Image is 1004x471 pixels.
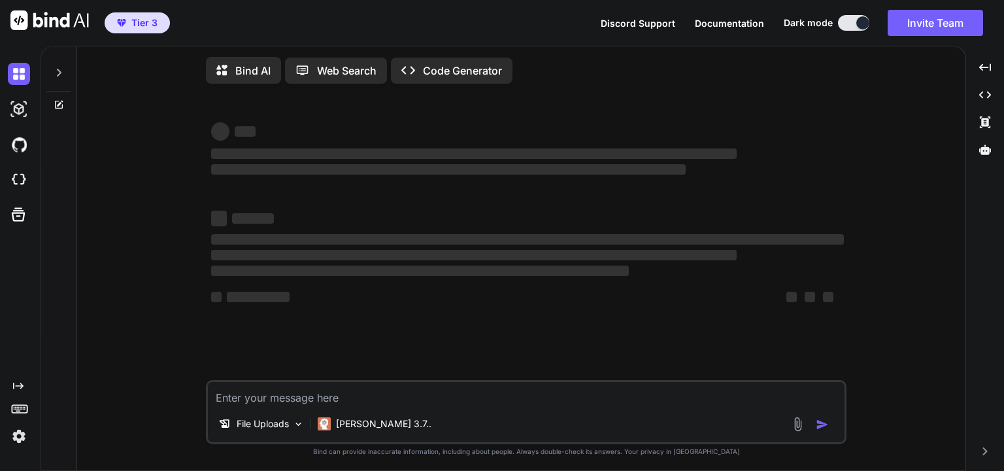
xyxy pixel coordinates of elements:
p: File Uploads [237,417,289,430]
span: Tier 3 [131,16,158,29]
img: cloudideIcon [8,169,30,191]
p: [PERSON_NAME] 3.7.. [336,417,431,430]
p: Bind AI [235,63,271,78]
span: ‌ [227,292,290,302]
span: ‌ [211,234,844,245]
span: Documentation [695,18,764,29]
img: githubDark [8,133,30,156]
img: darkAi-studio [8,98,30,120]
img: darkChat [8,63,30,85]
p: Bind can provide inaccurate information, including about people. Always double-check its answers.... [206,447,846,457]
span: ‌ [235,126,256,137]
button: Discord Support [601,16,675,30]
p: Code Generator [423,63,502,78]
span: ‌ [211,164,686,175]
img: attachment [790,417,805,432]
span: ‌ [823,292,833,302]
span: ‌ [211,148,736,159]
button: Documentation [695,16,764,30]
img: Pick Models [293,419,304,430]
span: ‌ [211,211,227,226]
span: ‌ [232,213,274,224]
button: Invite Team [888,10,983,36]
p: Web Search [317,63,376,78]
span: ‌ [786,292,797,302]
button: premiumTier 3 [105,12,170,33]
span: ‌ [211,266,629,276]
span: Dark mode [784,16,833,29]
span: ‌ [211,292,222,302]
img: Claude 3.7 Sonnet (Anthropic) [318,417,331,430]
span: ‌ [805,292,815,302]
img: Bind AI [10,10,89,30]
img: settings [8,425,30,447]
span: Discord Support [601,18,675,29]
img: icon [816,418,829,431]
span: ‌ [211,250,736,260]
span: ‌ [211,122,229,141]
img: premium [117,19,126,27]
